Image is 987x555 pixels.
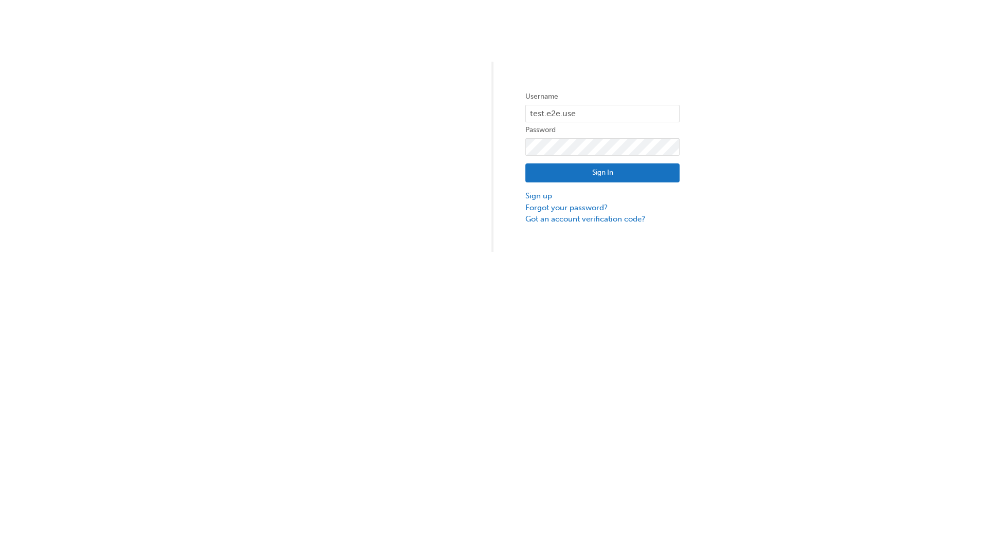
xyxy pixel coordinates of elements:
[525,90,680,103] label: Username
[525,163,680,183] button: Sign In
[525,190,680,202] a: Sign up
[525,124,680,136] label: Password
[525,105,680,122] input: Username
[525,202,680,214] a: Forgot your password?
[525,213,680,225] a: Got an account verification code?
